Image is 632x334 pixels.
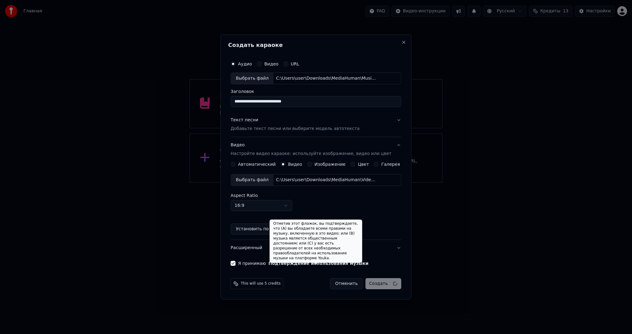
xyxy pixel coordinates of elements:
[231,174,273,186] div: Выбрать файл
[238,162,276,166] label: Автоматический
[358,162,369,166] label: Цвет
[238,261,368,265] label: Я принимаю
[231,137,401,162] button: ВидеоНастройте видео караоке: используйте изображение, видео или цвет
[268,261,368,265] button: Я принимаю
[273,75,378,81] div: C:\Users\user\Downloads\MediaHuman\Music\ДВОРЕЦКОВ - РОМАНТИЧНЫЙ ПАРЕНЬ (МУЗЫКАЛЬНЫЙ КЛИП).wav
[288,162,302,166] label: Видео
[231,89,401,94] label: Заголовок
[231,73,273,84] div: Выбрать файл
[231,142,391,157] div: Видео
[241,281,281,286] span: This will use 5 credits
[238,62,252,66] label: Аудио
[231,240,401,256] button: Расширенный
[270,219,362,263] div: Отметив этот флажок, вы подтверждаете, что (A) вы обладаете всеми правами на музыку, включенную в...
[291,62,299,66] label: URL
[228,42,404,48] h2: Создать караоке
[264,62,278,66] label: Видео
[273,177,378,183] div: C:\Users\user\Downloads\MediaHuman\Video\ДВОРЕЦКОВ - РОМАНТИЧНЫЙ ПАРЕНЬ (МУЗЫКАЛЬНЫЙ КЛИП).mp4
[231,162,401,240] div: ВидеоНастройте видео караоке: используйте изображение, видео или цвет
[231,193,401,198] label: Aspect Ratio
[330,278,363,289] button: Отменить
[314,162,346,166] label: Изображение
[231,112,401,137] button: Текст песниДобавьте текст песни или выберите модель автотекста
[381,162,400,166] label: Галерея
[231,126,360,132] p: Добавьте текст песни или выберите модель автотекста
[231,151,391,157] p: Настройте видео караоке: используйте изображение, видео или цвет
[231,117,258,123] div: Текст песни
[231,223,301,235] button: Установить по умолчанию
